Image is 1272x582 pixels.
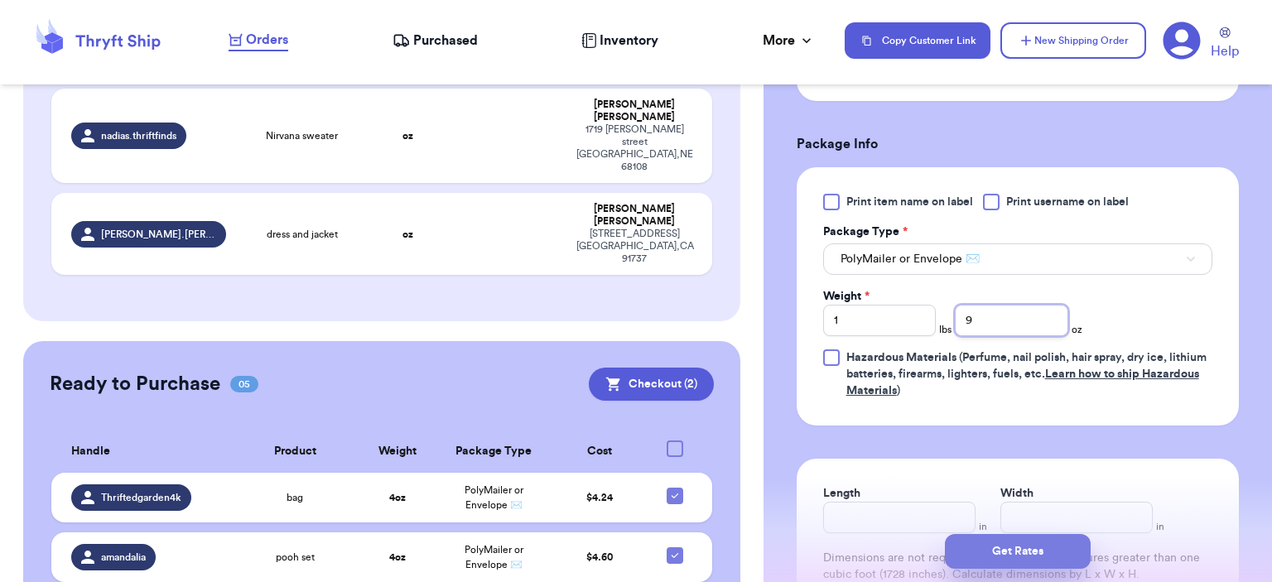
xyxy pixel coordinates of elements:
[230,376,258,392] span: 05
[101,228,217,241] span: [PERSON_NAME].[PERSON_NAME]
[979,520,987,533] span: in
[389,552,406,562] strong: 4 oz
[581,31,658,51] a: Inventory
[945,534,1091,569] button: Get Rates
[465,485,523,510] span: PolyMailer or Envelope ✉️
[763,31,815,51] div: More
[1156,520,1164,533] span: in
[845,22,990,59] button: Copy Customer Link
[71,443,110,460] span: Handle
[846,352,956,363] span: Hazardous Materials
[1006,194,1129,210] span: Print username on label
[552,430,648,473] th: Cost
[586,493,613,503] span: $ 4.24
[101,129,176,142] span: nadias.thriftfinds
[1000,22,1146,59] button: New Shipping Order
[465,545,523,570] span: PolyMailer or Envelope ✉️
[576,228,692,265] div: [STREET_ADDRESS] [GEOGRAPHIC_DATA] , CA 91737
[823,243,1212,275] button: PolyMailer or Envelope ✉️
[797,134,1239,154] h3: Package Info
[101,551,146,564] span: amandalia
[600,31,658,51] span: Inventory
[823,288,870,305] label: Weight
[50,371,220,397] h2: Ready to Purchase
[231,430,359,473] th: Product
[267,228,338,241] span: dress and jacket
[586,552,613,562] span: $ 4.60
[939,323,952,336] span: lbs
[229,30,288,51] a: Orders
[576,123,692,173] div: 1719 [PERSON_NAME] street [GEOGRAPHIC_DATA] , NE 68108
[246,30,288,50] span: Orders
[101,491,181,504] span: Thriftedgarden4k
[1211,41,1239,61] span: Help
[402,229,413,239] strong: oz
[413,31,478,51] span: Purchased
[841,251,980,267] span: PolyMailer or Envelope ✉️
[1211,27,1239,61] a: Help
[823,485,860,502] label: Length
[287,491,303,504] span: bag
[576,203,692,228] div: [PERSON_NAME] [PERSON_NAME]
[389,493,406,503] strong: 4 oz
[823,224,908,240] label: Package Type
[576,99,692,123] div: [PERSON_NAME] [PERSON_NAME]
[436,430,552,473] th: Package Type
[846,352,1207,397] span: (Perfume, nail polish, hair spray, dry ice, lithium batteries, firearms, lighters, fuels, etc. )
[393,31,478,51] a: Purchased
[402,131,413,141] strong: oz
[1072,323,1082,336] span: oz
[846,194,973,210] span: Print item name on label
[276,551,315,564] span: pooh set
[266,129,338,142] span: Nirvana sweater
[589,368,714,401] button: Checkout (2)
[359,430,436,473] th: Weight
[1000,485,1033,502] label: Width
